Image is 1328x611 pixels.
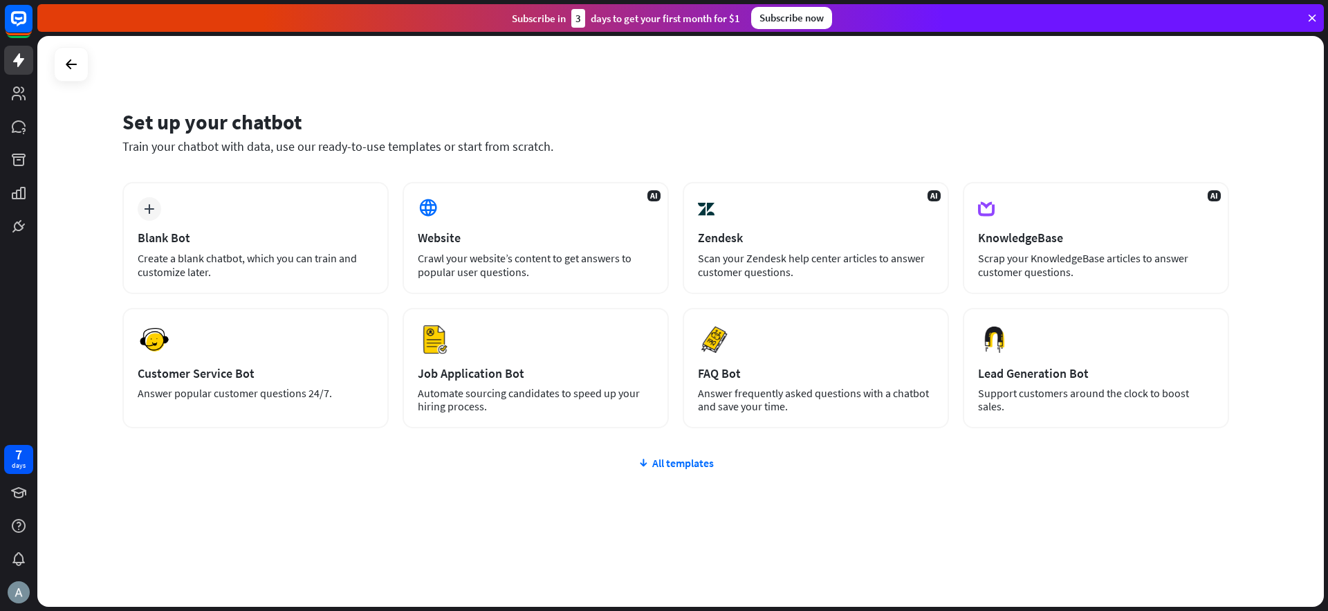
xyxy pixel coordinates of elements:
[751,7,832,29] div: Subscribe now
[571,9,585,28] div: 3
[512,9,740,28] div: Subscribe in days to get your first month for $1
[12,461,26,471] div: days
[15,448,22,461] div: 7
[4,445,33,474] a: 7 days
